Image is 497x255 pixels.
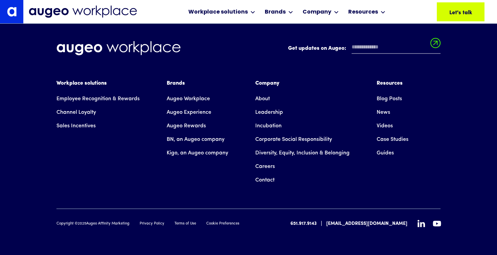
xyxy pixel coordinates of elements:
[377,79,408,87] div: Resources
[348,8,378,16] div: Resources
[377,92,402,106] a: Blog Posts
[140,221,164,227] a: Privacy Policy
[255,133,332,146] a: Corporate Social Responsibility
[56,119,96,133] a: Sales Incentives
[7,7,17,16] img: Augeo's "a" monogram decorative logo in white.
[56,92,140,106] a: Employee Recognition & Rewards
[437,2,484,21] a: Let's talk
[56,221,129,227] div: Copyright © Augeo Affinity Marketing
[188,8,248,16] div: Workplace solutions
[255,173,275,187] a: Contact
[326,220,407,227] a: [EMAIL_ADDRESS][DOMAIN_NAME]
[377,146,394,160] a: Guides
[255,106,283,119] a: Leadership
[377,119,393,133] a: Videos
[167,92,210,106] a: Augeo Workplace
[167,106,211,119] a: Augeo Experience
[78,222,86,226] span: 2025
[288,44,346,52] label: Get updates on Augeo:
[288,41,441,57] form: Email Form
[255,92,270,106] a: About
[167,119,206,133] a: Augeo Rewards
[56,106,96,119] a: Channel Loyalty
[56,79,140,87] div: Workplace solutions
[255,119,282,133] a: Incubation
[321,220,322,228] div: |
[377,106,390,119] a: News
[255,160,275,173] a: Careers
[303,8,331,16] div: Company
[167,79,228,87] div: Brands
[174,221,196,227] a: Terms of Use
[377,133,408,146] a: Case Studies
[167,133,224,146] a: BN, an Augeo company
[265,8,286,16] div: Brands
[255,79,350,87] div: Company
[255,146,350,160] a: Diversity, Equity, Inclusion & Belonging
[29,5,137,18] img: Augeo Workplace business unit full logo in mignight blue.
[290,220,317,227] a: 651.917.9143
[56,41,181,56] img: Augeo Workplace business unit full logo in white.
[430,38,441,52] input: Submit
[167,146,228,160] a: Kigo, an Augeo company
[206,221,239,227] a: Cookie Preferences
